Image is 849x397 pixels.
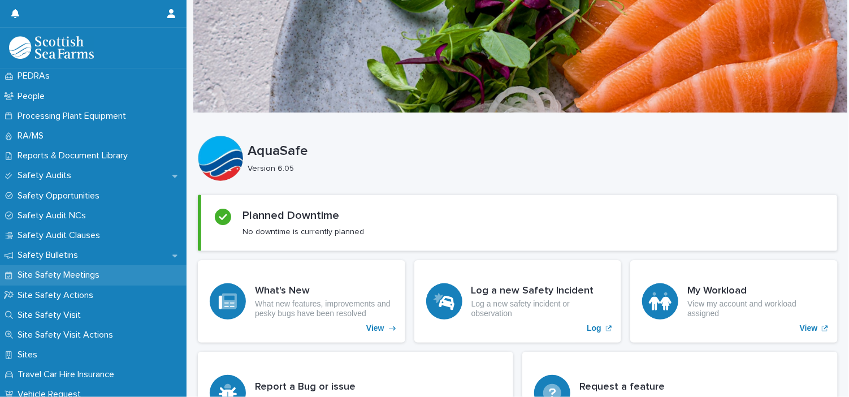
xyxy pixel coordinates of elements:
p: Safety Audit NCs [13,210,95,221]
p: RA/MS [13,131,53,141]
p: Processing Plant Equipment [13,111,135,122]
p: Reports & Document Library [13,150,137,161]
p: Safety Audit Clauses [13,230,109,241]
h2: Planned Downtime [242,209,339,222]
a: View [630,260,838,343]
p: Sites [13,349,46,360]
p: Site Safety Actions [13,290,102,301]
p: People [13,91,54,102]
h3: Report a Bug or issue [255,381,405,394]
p: View my account and workload assigned [687,299,826,318]
a: View [198,260,405,343]
p: No downtime is currently planned [242,227,364,237]
p: AquaSafe [248,143,833,159]
p: Travel Car Hire Insurance [13,369,123,380]
p: PEDRAs [13,71,59,81]
p: Site Safety Visit [13,310,90,321]
p: Log [587,323,601,333]
p: Site Safety Meetings [13,270,109,281]
img: bPIBxiqnSb2ggTQWdOVV [9,36,94,59]
h3: My Workload [687,285,826,297]
h3: Log a new Safety Incident [471,285,610,297]
p: View [366,323,384,333]
p: Log a new safety incident or observation [471,299,610,318]
p: View [800,323,818,333]
p: Site Safety Visit Actions [13,330,122,340]
p: Safety Opportunities [13,191,109,201]
p: Safety Bulletins [13,250,87,261]
p: What new features, improvements and pesky bugs have been resolved [255,299,393,318]
p: Safety Audits [13,170,80,181]
h3: What's New [255,285,393,297]
h3: Request a feature [579,381,765,394]
a: Log [414,260,622,343]
p: Version 6.05 [248,164,829,174]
